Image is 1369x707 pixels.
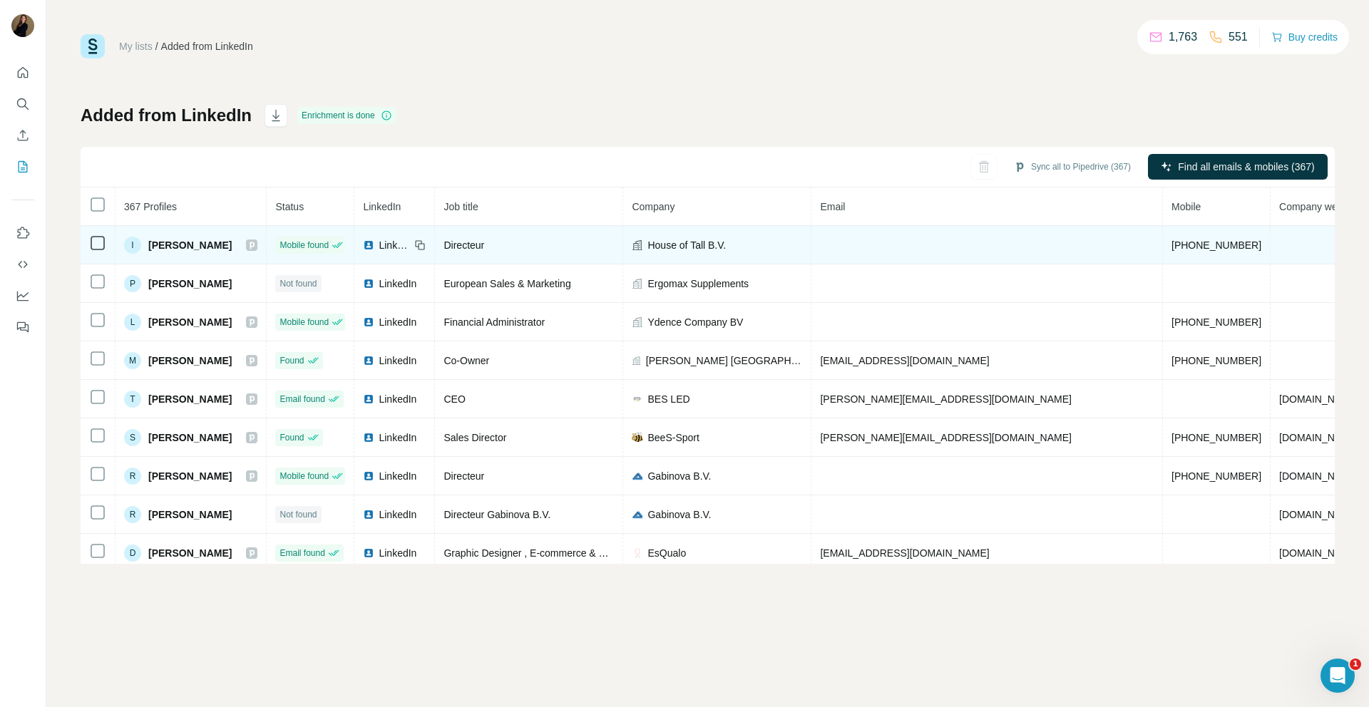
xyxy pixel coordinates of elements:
[280,470,329,482] span: Mobile found
[124,391,141,408] div: T
[379,315,416,329] span: LinkedIn
[1148,154,1328,180] button: Find all emails & mobiles (367)
[280,354,304,367] span: Found
[148,277,232,291] span: [PERSON_NAME]
[280,508,317,521] span: Not found
[124,314,141,331] div: L
[1229,29,1248,46] p: 551
[280,316,329,329] span: Mobile found
[647,507,711,522] span: Gabinova B.V.
[820,547,989,559] span: [EMAIL_ADDRESS][DOMAIN_NAME]
[363,278,374,289] img: LinkedIn logo
[11,283,34,309] button: Dashboard
[11,314,34,340] button: Feedback
[443,316,545,328] span: Financial Administrator
[443,201,478,212] span: Job title
[647,392,689,406] span: BES LED
[1004,156,1141,177] button: Sync all to Pipedrive (367)
[379,507,416,522] span: LinkedIn
[443,393,465,405] span: CEO
[1271,27,1338,47] button: Buy credits
[632,433,643,442] img: company-logo
[632,393,643,405] img: company-logo
[647,277,749,291] span: Ergomax Supplements
[148,238,232,252] span: [PERSON_NAME]
[11,252,34,277] button: Use Surfe API
[379,392,416,406] span: LinkedIn
[148,430,232,445] span: [PERSON_NAME]
[1178,160,1314,174] span: Find all emails & mobiles (367)
[379,238,410,252] span: LinkedIn
[379,353,416,368] span: LinkedIn
[363,355,374,366] img: LinkedIn logo
[1279,393,1359,405] span: [DOMAIN_NAME]
[11,14,34,37] img: Avatar
[1279,509,1359,520] span: [DOMAIN_NAME]
[1350,659,1361,670] span: 1
[148,469,232,483] span: [PERSON_NAME]
[81,34,105,58] img: Surfe Logo
[632,547,643,559] img: company-logo
[820,355,989,366] span: [EMAIL_ADDRESS][DOMAIN_NAME]
[1171,316,1261,328] span: [PHONE_NUMBER]
[443,432,506,443] span: Sales Director
[124,352,141,369] div: M
[363,432,374,443] img: LinkedIn logo
[363,547,374,559] img: LinkedIn logo
[1171,239,1261,251] span: [PHONE_NUMBER]
[646,353,803,368] span: [PERSON_NAME] [GEOGRAPHIC_DATA]
[820,393,1071,405] span: [PERSON_NAME][EMAIL_ADDRESS][DOMAIN_NAME]
[297,107,396,124] div: Enrichment is done
[280,547,324,559] span: Email found
[11,123,34,148] button: Enrich CSV
[443,470,484,482] span: Directeur
[11,154,34,180] button: My lists
[148,507,232,522] span: [PERSON_NAME]
[379,430,416,445] span: LinkedIn
[124,237,141,254] div: I
[1321,659,1355,693] iframe: Intercom live chat
[1279,547,1359,559] span: [DOMAIN_NAME]
[148,315,232,329] span: [PERSON_NAME]
[11,220,34,246] button: Use Surfe on LinkedIn
[1279,470,1359,482] span: [DOMAIN_NAME]
[647,238,726,252] span: House of Tall B.V.
[647,546,686,560] span: EsQualo
[161,39,253,53] div: Added from LinkedIn
[1279,201,1358,212] span: Company website
[124,468,141,485] div: R
[363,509,374,520] img: LinkedIn logo
[363,201,401,212] span: LinkedIn
[443,509,550,520] span: Directeur Gabinova B.V.
[124,201,177,212] span: 367 Profiles
[148,546,232,560] span: [PERSON_NAME]
[632,509,643,520] img: company-logo
[148,353,232,368] span: [PERSON_NAME]
[119,41,153,52] a: My lists
[81,104,252,127] h1: Added from LinkedIn
[443,278,570,289] span: European Sales & Marketing
[1169,29,1197,46] p: 1,763
[280,431,304,444] span: Found
[379,546,416,560] span: LinkedIn
[148,392,232,406] span: [PERSON_NAME]
[280,239,329,252] span: Mobile found
[379,277,416,291] span: LinkedIn
[1171,470,1261,482] span: [PHONE_NUMBER]
[647,469,711,483] span: Gabinova B.V.
[155,39,158,53] li: /
[124,429,141,446] div: S
[820,201,845,212] span: Email
[1279,432,1359,443] span: [DOMAIN_NAME]
[379,469,416,483] span: LinkedIn
[11,60,34,86] button: Quick start
[363,470,374,482] img: LinkedIn logo
[820,432,1071,443] span: [PERSON_NAME][EMAIL_ADDRESS][DOMAIN_NAME]
[280,393,324,406] span: Email found
[443,547,642,559] span: Graphic Designer , E-commerce & Marketing
[443,355,489,366] span: Co-Owner
[275,201,304,212] span: Status
[363,239,374,251] img: LinkedIn logo
[632,201,675,212] span: Company
[1171,355,1261,366] span: [PHONE_NUMBER]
